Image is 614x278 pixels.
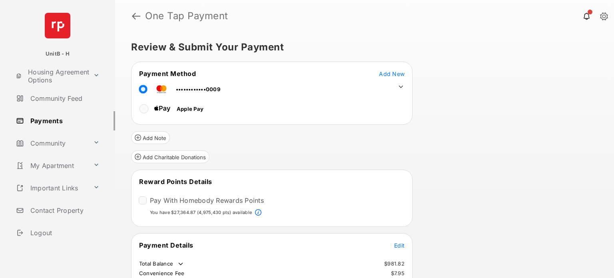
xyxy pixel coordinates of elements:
[131,131,170,144] button: Add Note
[139,270,185,277] td: Convenience Fee
[150,209,252,216] p: You have $27,364.87 (4,975,430 pts) available
[145,11,228,21] strong: One Tap Payment
[394,242,405,249] span: Edit
[379,70,405,77] span: Add New
[13,201,115,220] a: Contact Property
[13,134,90,153] a: Community
[13,111,115,130] a: Payments
[139,70,196,78] span: Payment Method
[139,178,212,186] span: Reward Points Details
[131,150,209,163] button: Add Charitable Donations
[139,241,193,249] span: Payment Details
[176,86,220,92] span: ••••••••••••0009
[384,260,405,267] td: $981.82
[379,70,405,78] button: Add New
[391,270,405,277] td: $7.95
[13,66,90,86] a: Housing Agreement Options
[13,156,90,175] a: My Apartment
[13,178,90,198] a: Important Links
[150,196,264,204] label: Pay With Homebody Rewards Points
[46,50,70,58] p: UnitB - H
[13,223,115,242] a: Logout
[394,241,405,249] button: Edit
[45,13,70,38] img: svg+xml;base64,PHN2ZyB4bWxucz0iaHR0cDovL3d3dy53My5vcmcvMjAwMC9zdmciIHdpZHRoPSI2NCIgaGVpZ2h0PSI2NC...
[13,89,115,108] a: Community Feed
[131,42,592,52] h5: Review & Submit Your Payment
[139,260,185,268] td: Total Balance
[177,106,203,112] span: Apple Pay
